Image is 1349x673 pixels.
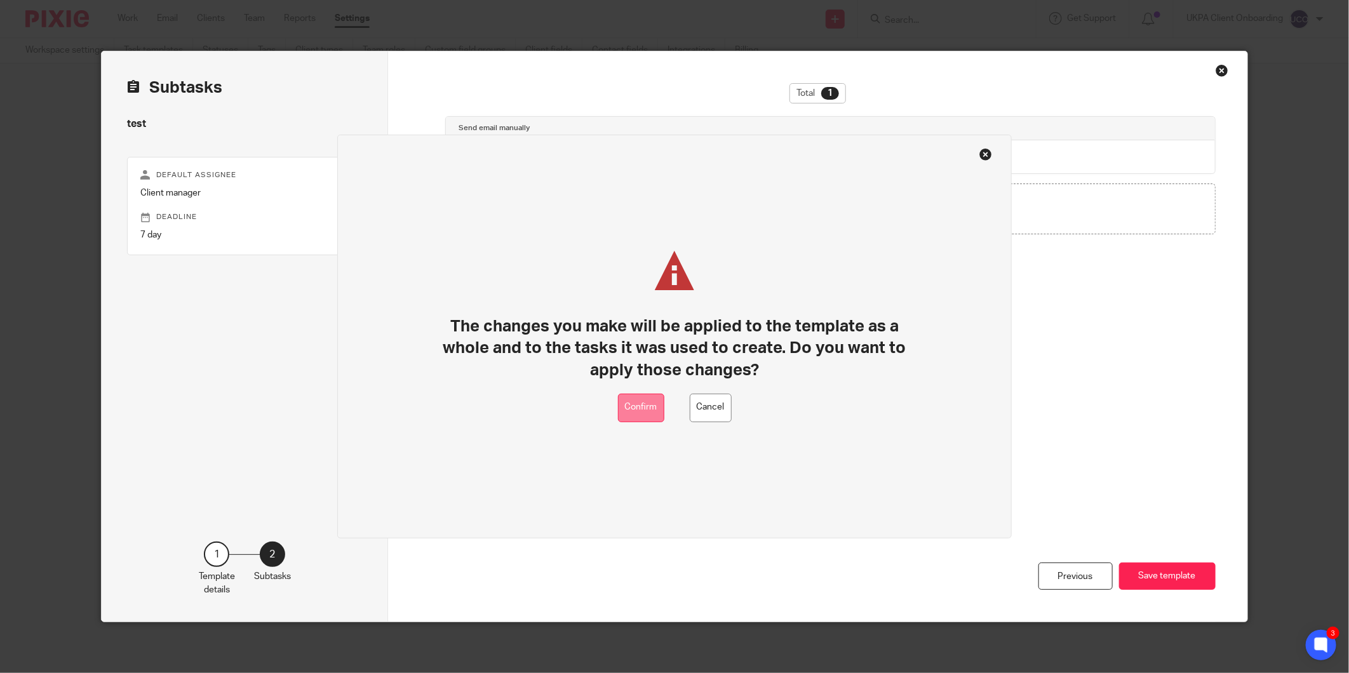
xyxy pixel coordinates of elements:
[140,170,349,180] p: Default assignee
[459,123,530,133] h4: Send email manually
[789,83,846,103] div: Total
[260,542,285,567] div: 2
[140,187,349,199] p: Client manager
[439,316,910,381] h1: The changes you make will be applied to the template as a whole and to the tasks it was used to c...
[140,212,349,222] p: Deadline
[1216,64,1228,77] div: Close this dialog window
[127,77,222,98] h2: Subtasks
[254,570,291,583] p: Subtasks
[1327,627,1339,639] div: 3
[1038,563,1113,590] div: Previous
[204,542,229,567] div: 1
[618,394,664,422] button: Confirm
[140,229,349,241] p: 7 day
[127,117,362,131] h4: test
[1119,563,1216,590] button: Save template
[199,570,235,596] p: Template details
[821,87,839,100] div: 1
[690,394,732,422] button: Cancel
